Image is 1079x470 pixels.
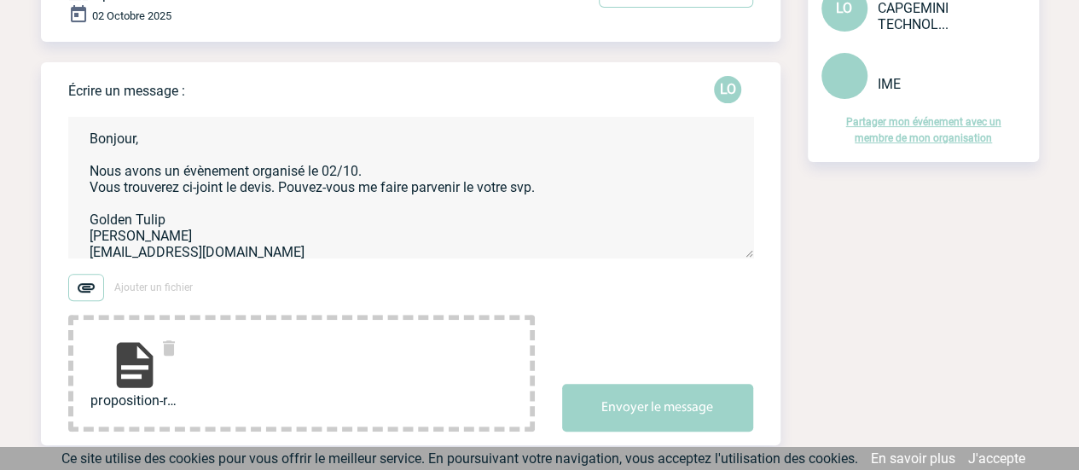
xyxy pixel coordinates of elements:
[107,338,162,392] img: file-document.svg
[90,392,179,409] span: proposition-ref-1135...
[61,450,858,467] span: Ce site utilise des cookies pour vous offrir le meilleur service. En poursuivant votre navigation...
[968,450,1025,467] a: J'accepte
[714,76,741,103] p: LO
[562,384,753,432] button: Envoyer le message
[68,83,185,99] p: Écrire un message :
[714,76,741,103] div: Leila OBREMSKI
[871,450,955,467] a: En savoir plus
[114,281,193,293] span: Ajouter un fichier
[92,9,171,22] span: 02 Octobre 2025
[159,338,179,358] img: delete.svg
[846,116,1001,144] a: Partager mon événement avec un membre de mon organisation
[878,76,901,92] span: IME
